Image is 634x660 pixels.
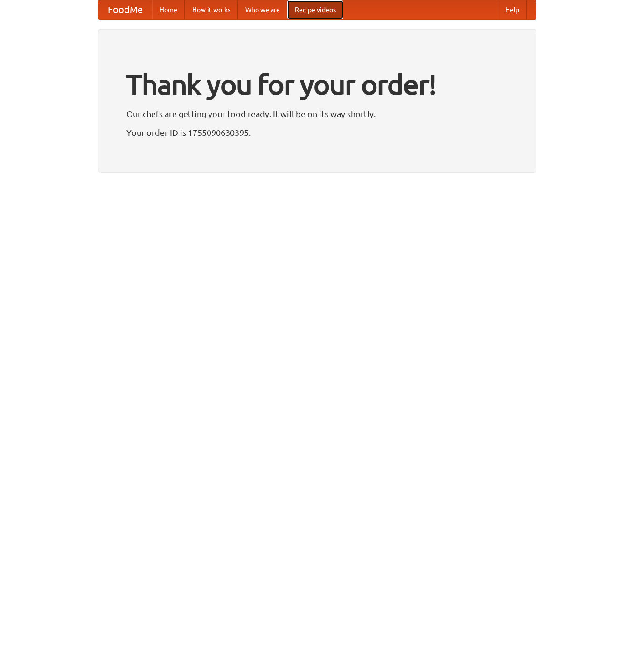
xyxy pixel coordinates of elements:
[238,0,287,19] a: Who we are
[185,0,238,19] a: How it works
[287,0,343,19] a: Recipe videos
[126,125,508,139] p: Your order ID is 1755090630395.
[126,62,508,107] h1: Thank you for your order!
[126,107,508,121] p: Our chefs are getting your food ready. It will be on its way shortly.
[498,0,527,19] a: Help
[98,0,152,19] a: FoodMe
[152,0,185,19] a: Home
